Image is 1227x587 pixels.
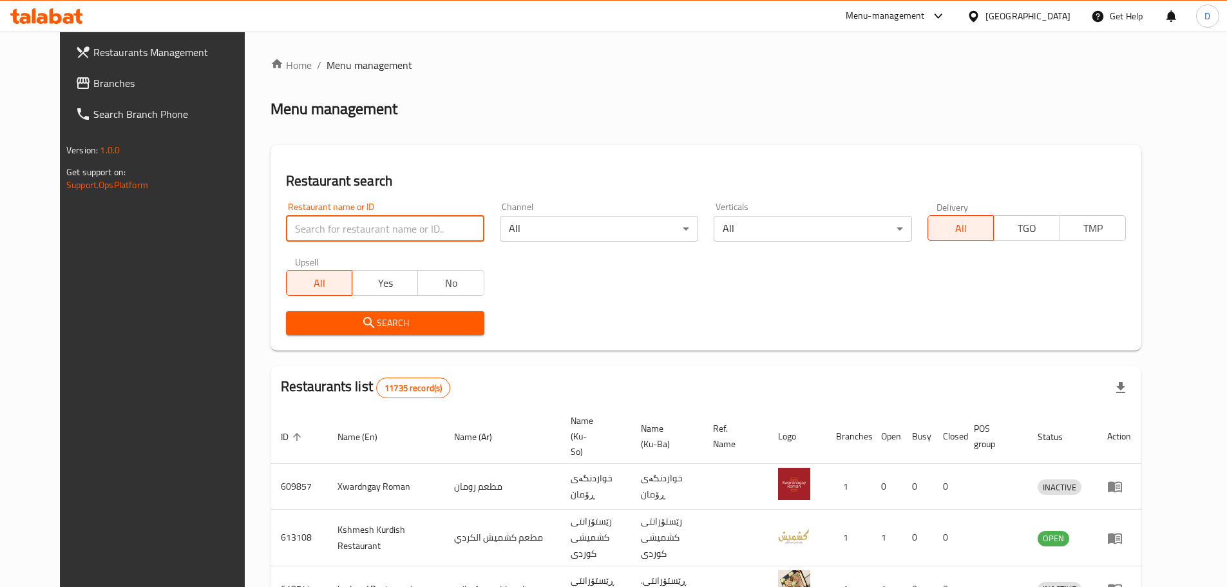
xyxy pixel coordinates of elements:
[933,409,964,464] th: Closed
[93,75,254,91] span: Branches
[902,510,933,566] td: 0
[1038,479,1081,495] div: INACTIVE
[1107,479,1131,494] div: Menu
[871,409,902,464] th: Open
[66,142,98,159] span: Version:
[902,409,933,464] th: Busy
[286,270,352,296] button: All
[1065,219,1121,238] span: TMP
[317,57,321,73] li: /
[927,215,994,241] button: All
[1060,215,1126,241] button: TMP
[846,8,925,24] div: Menu-management
[641,421,687,452] span: Name (Ku-Ba)
[271,510,327,566] td: 613108
[286,311,484,335] button: Search
[454,429,509,445] span: Name (Ar)
[271,99,397,119] h2: Menu management
[66,164,126,180] span: Get support on:
[286,171,1126,191] h2: Restaurant search
[271,464,327,510] td: 609857
[985,9,1070,23] div: [GEOGRAPHIC_DATA]
[1105,372,1136,403] div: Export file
[417,270,484,296] button: No
[1038,429,1080,445] span: Status
[65,37,265,68] a: Restaurants Management
[826,409,871,464] th: Branches
[423,274,479,293] span: No
[352,270,418,296] button: Yes
[974,421,1012,452] span: POS group
[281,377,451,398] h2: Restaurants list
[871,510,902,566] td: 1
[296,315,474,331] span: Search
[444,510,560,566] td: مطعم كشميش الكردي
[571,413,615,459] span: Name (Ku-So)
[93,44,254,60] span: Restaurants Management
[714,216,912,242] div: All
[376,378,450,398] div: Total records count
[271,57,312,73] a: Home
[631,464,703,510] td: خواردنگەی ڕۆمان
[357,274,413,293] span: Yes
[902,464,933,510] td: 0
[768,409,826,464] th: Logo
[93,106,254,122] span: Search Branch Phone
[826,510,871,566] td: 1
[1097,409,1141,464] th: Action
[281,429,305,445] span: ID
[286,216,484,242] input: Search for restaurant name or ID..
[933,464,964,510] td: 0
[713,421,752,452] span: Ref. Name
[271,57,1141,73] nav: breadcrumb
[1038,531,1069,546] div: OPEN
[66,177,148,193] a: Support.OpsPlatform
[65,68,265,99] a: Branches
[826,464,871,510] td: 1
[1038,531,1069,546] span: OPEN
[778,519,810,552] img: Kshmesh Kurdish Restaurant
[631,510,703,566] td: رێستۆرانتی کشمیشى كوردى
[1107,530,1131,546] div: Menu
[933,219,989,238] span: All
[377,382,450,394] span: 11735 record(s)
[993,215,1060,241] button: TGO
[999,219,1054,238] span: TGO
[327,57,412,73] span: Menu management
[1038,480,1081,495] span: INACTIVE
[560,510,631,566] td: رێستۆرانتی کشمیشى كوردى
[295,257,319,266] label: Upsell
[327,510,444,566] td: Kshmesh Kurdish Restaurant
[338,429,394,445] span: Name (En)
[327,464,444,510] td: Xwardngay Roman
[778,468,810,500] img: Xwardngay Roman
[933,510,964,566] td: 0
[500,216,698,242] div: All
[937,202,969,211] label: Delivery
[1204,9,1210,23] span: D
[444,464,560,510] td: مطعم رومان
[100,142,120,159] span: 1.0.0
[871,464,902,510] td: 0
[560,464,631,510] td: خواردنگەی ڕۆمان
[65,99,265,130] a: Search Branch Phone
[292,274,347,293] span: All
